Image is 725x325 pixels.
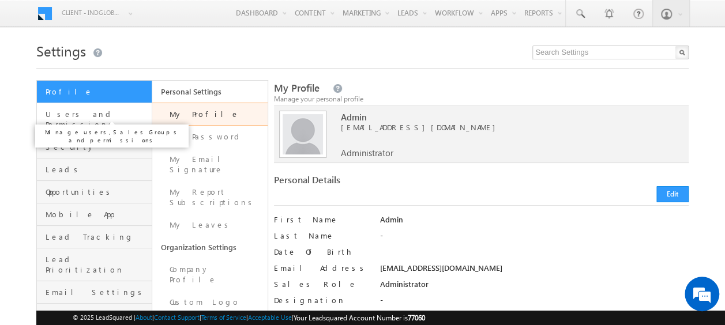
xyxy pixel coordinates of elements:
[37,158,152,181] a: Leads
[274,230,370,241] label: Last Name
[36,41,86,60] span: Settings
[408,313,425,322] span: 77060
[294,313,425,322] span: Your Leadsquared Account Number is
[157,249,209,264] em: Start Chat
[341,112,673,122] span: Admin
[37,203,152,226] a: Mobile App
[274,247,370,257] label: Date Of Birth
[154,313,200,321] a: Contact Support
[274,279,370,289] label: Sales Role
[46,164,149,175] span: Leads
[46,209,149,220] span: Mobile App
[152,148,268,181] a: My Email Signature
[152,291,268,313] a: Custom Logo
[62,7,122,18] span: Client - indglobal1 (77060)
[46,287,149,297] span: Email Settings
[46,254,149,275] span: Lead Prioritization
[274,175,476,191] div: Personal Details
[380,279,689,295] div: Administrator
[201,313,246,321] a: Terms of Service
[152,103,268,126] a: My Profile
[189,6,217,33] div: Minimize live chat window
[248,313,292,321] a: Acceptable Use
[46,86,149,97] span: Profile
[37,226,152,248] a: Lead Tracking
[152,81,268,103] a: Personal Settings
[73,312,425,323] span: © 2025 LeadSquared | | | | |
[274,295,370,305] label: Designation
[380,263,689,279] div: [EMAIL_ADDRESS][DOMAIN_NAME]
[152,181,268,214] a: My Report Subscriptions
[15,107,211,240] textarea: Type your message and hit 'Enter'
[274,81,320,95] span: My Profile
[37,81,152,103] a: Profile
[274,214,370,225] label: First Name
[136,313,152,321] a: About
[20,61,48,75] img: d_60004797649_company_0_60004797649
[152,126,268,148] a: My Password
[37,248,152,281] a: Lead Prioritization
[46,187,149,197] span: Opportunities
[60,61,194,75] div: Chat with us now
[532,46,689,59] input: Search Settings
[274,94,689,104] div: Manage your personal profile
[656,186,689,202] button: Edit
[274,263,370,273] label: Email Address
[40,128,184,144] p: Manage users, Sales Groups and permissions
[380,214,689,230] div: Admin
[380,295,689,311] div: -
[37,281,152,304] a: Email Settings
[152,258,268,291] a: Company Profile
[152,214,268,236] a: My Leaves
[341,148,393,158] span: Administrator
[341,122,673,133] span: [EMAIL_ADDRESS][DOMAIN_NAME]
[380,230,689,247] div: -
[46,109,149,130] span: Users and Permissions
[37,103,152,136] a: Users and Permissions
[152,236,268,258] a: Organization Settings
[37,181,152,203] a: Opportunities
[46,232,149,242] span: Lead Tracking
